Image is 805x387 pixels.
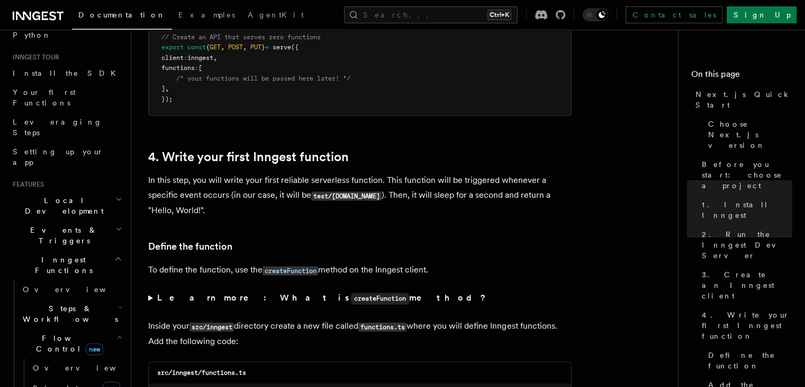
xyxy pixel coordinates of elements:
span: , [243,43,247,51]
span: POST [228,43,243,51]
code: src/inngest/functions.ts [157,369,246,376]
span: Install the SDK [13,69,122,77]
span: 4. Write your first Inngest function [702,310,792,341]
span: Next.js Quick Start [695,89,792,110]
span: PUT [250,43,261,51]
button: Search...Ctrl+K [344,6,518,23]
button: Flow Controlnew [19,329,124,358]
a: Overview [29,358,124,377]
span: /* your functions will be passed here later! */ [176,75,350,82]
a: Leveraging Steps [8,112,124,142]
code: src/inngest [189,322,234,331]
span: Python [13,31,51,39]
strong: Learn more: What is method? [157,293,488,303]
button: Steps & Workflows [19,299,124,329]
a: Documentation [72,3,172,30]
span: export [161,43,184,51]
a: createFunction [263,265,318,275]
a: AgentKit [241,3,310,29]
span: Features [8,180,44,189]
a: Sign Up [727,6,797,23]
a: Overview [19,280,124,299]
button: Events & Triggers [8,221,124,250]
span: Steps & Workflows [19,303,118,324]
span: 3. Create an Inngest client [702,269,792,301]
span: : [195,64,198,72]
a: 4. Write your first Inngest function [698,305,792,346]
span: Define the function [708,350,792,371]
span: const [187,43,206,51]
code: createFunction [351,293,409,304]
span: client [161,54,184,61]
span: { [206,43,210,51]
span: Flow Control [19,333,116,354]
span: Documentation [78,11,166,19]
span: ] [161,85,165,92]
h4: On this page [691,68,792,85]
span: 1. Install Inngest [702,199,792,221]
button: Toggle dark mode [583,8,608,21]
span: Overview [33,364,142,372]
a: 3. Create an Inngest client [698,265,792,305]
a: Install the SDK [8,64,124,83]
span: serve [273,43,291,51]
summary: Learn more: What iscreateFunctionmethod? [148,291,572,306]
span: Before you start: choose a project [702,159,792,191]
button: Inngest Functions [8,250,124,280]
code: test/[DOMAIN_NAME] [311,191,382,200]
button: Local Development [8,191,124,221]
span: // Create an API that serves zero functions [161,33,321,41]
span: Overview [23,285,132,294]
span: AgentKit [248,11,304,19]
span: inngest [187,54,213,61]
a: Before you start: choose a project [698,155,792,195]
p: In this step, you will write your first reliable serverless function. This function will be trigg... [148,173,572,218]
span: 2. Run the Inngest Dev Server [702,229,792,261]
span: , [165,85,169,92]
span: Events & Triggers [8,225,115,246]
span: functions [161,64,195,72]
span: = [265,43,269,51]
span: GET [210,43,221,51]
a: 1. Install Inngest [698,195,792,225]
a: Contact sales [626,6,722,23]
a: 4. Write your first Inngest function [148,149,349,164]
span: ({ [291,43,299,51]
code: functions.ts [358,322,406,331]
span: [ [198,64,202,72]
p: To define the function, use the method on the Inngest client. [148,262,572,278]
a: 2. Run the Inngest Dev Server [698,225,792,265]
span: Leveraging Steps [13,118,102,137]
a: Python [8,25,124,45]
span: , [213,54,217,61]
a: Choose Next.js version [704,115,792,155]
span: , [221,43,224,51]
span: : [184,54,187,61]
span: Choose Next.js version [708,119,792,151]
span: Your first Functions [13,88,76,107]
kbd: Ctrl+K [487,10,511,20]
a: Setting up your app [8,142,124,172]
span: Inngest tour [8,53,59,61]
span: }); [161,95,173,103]
a: Examples [172,3,241,29]
span: Setting up your app [13,147,104,166]
a: Next.js Quick Start [691,85,792,115]
span: Local Development [8,195,115,216]
span: } [261,43,265,51]
span: Examples [178,11,235,19]
code: createFunction [263,266,318,275]
a: Define the function [704,346,792,375]
a: Define the function [148,239,232,254]
p: Inside your directory create a new file called where you will define Inngest functions. Add the f... [148,319,572,349]
span: new [86,344,103,355]
a: Your first Functions [8,83,124,112]
span: Inngest Functions [8,254,114,276]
